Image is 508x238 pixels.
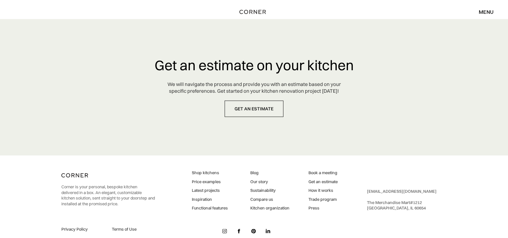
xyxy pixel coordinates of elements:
a: Press [308,205,338,211]
div: We will navigate the process and provide you with an estimate based on your specific preferences.... [167,81,341,95]
a: [EMAIL_ADDRESS][DOMAIN_NAME] [367,189,437,194]
a: How it works [308,188,338,193]
a: get an estimate [225,101,283,117]
a: Inspiration [192,197,228,202]
p: Corner is your personal, bespoke kitchen delivered in a box. An elegant, customizable kitchen sol... [61,184,155,207]
a: Kitchen organization [250,205,289,211]
a: Shop kitchens [192,170,228,176]
div: menu [479,9,494,14]
a: Compare us [250,197,289,202]
a: Latest projects [192,188,228,193]
a: Get an estimate [308,179,338,185]
a: Price examples [192,179,228,185]
a: Our story [250,179,289,185]
div: menu [472,6,494,17]
a: Functional features [192,205,228,211]
a: Sustainability [250,188,289,193]
div: ‍ The Merchandise Mart #1212 ‍ [GEOGRAPHIC_DATA], IL 60654 [367,189,437,211]
a: Terms of Use [112,226,155,232]
h3: Get an estimate on your kitchen [155,58,354,73]
a: Trade program [308,197,338,202]
a: Privacy Policy [61,226,104,232]
a: home [236,8,272,16]
a: Book a meeting [308,170,338,176]
a: Blog [250,170,289,176]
